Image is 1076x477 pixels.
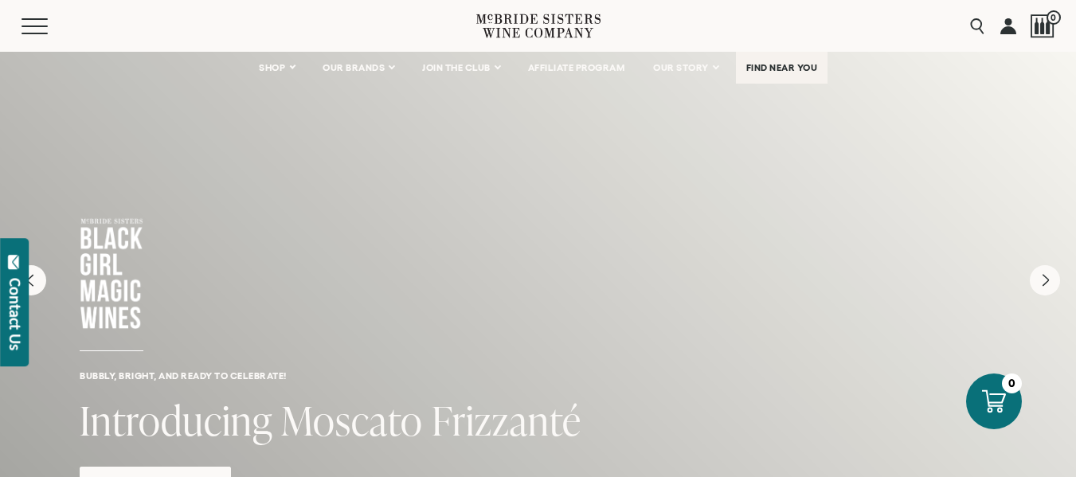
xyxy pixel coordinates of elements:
[432,393,581,448] span: Frizzanté
[736,52,828,84] a: FIND NEAR YOU
[312,52,404,84] a: OUR BRANDS
[1030,265,1060,295] button: Next
[16,265,46,295] button: Previous
[528,62,625,73] span: AFFILIATE PROGRAM
[248,52,304,84] a: SHOP
[259,62,286,73] span: SHOP
[746,62,818,73] span: FIND NEAR YOU
[80,370,996,381] h6: Bubbly, bright, and ready to celebrate!
[80,393,272,448] span: Introducing
[1047,10,1061,25] span: 0
[518,52,636,84] a: AFFILIATE PROGRAM
[7,278,23,350] div: Contact Us
[643,52,728,84] a: OUR STORY
[1002,373,1022,393] div: 0
[323,62,385,73] span: OUR BRANDS
[422,62,491,73] span: JOIN THE CLUB
[281,393,423,448] span: Moscato
[22,18,79,34] button: Mobile Menu Trigger
[412,52,510,84] a: JOIN THE CLUB
[653,62,709,73] span: OUR STORY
